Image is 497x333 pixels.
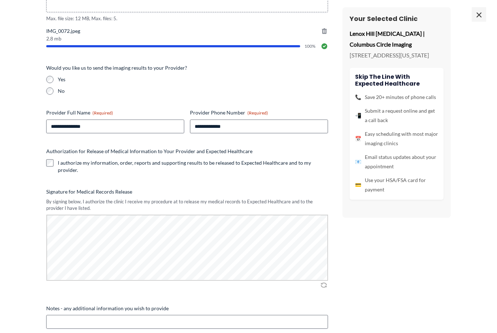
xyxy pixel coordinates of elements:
span: Max. file size: 12 MB, Max. files: 5. [46,15,328,22]
label: Notes - any additional information you wish to provide [46,305,328,312]
span: (Required) [92,110,113,116]
img: Clear Signature [319,281,328,289]
span: × [472,7,486,22]
div: By signing below, I authorize the clinic I receive my procedure at to release my medical records ... [46,198,328,212]
span: 📞 [355,92,361,102]
p: Lenox Hill [MEDICAL_DATA] | Columbus Circle Imaging [350,28,444,49]
span: (Required) [247,110,268,116]
span: 💳 [355,180,361,190]
span: 📅 [355,134,361,143]
h4: Skip the line with Expected Healthcare [355,73,438,87]
legend: Would you like us to send the imaging results to your Provider? [46,64,187,72]
span: 100% [304,44,316,48]
label: No [58,87,328,95]
legend: Authorization for Release of Medical Information to Your Provider and Expected Healthcare [46,148,252,155]
span: 📲 [355,111,361,120]
span: IMG_0072.jpeg [46,27,328,35]
label: Yes [58,76,328,83]
li: Easy scheduling with most major imaging clinics [355,129,438,148]
li: Submit a request online and get a call back [355,106,438,125]
p: [STREET_ADDRESS][US_STATE] [350,50,444,61]
label: I authorize my information, order, reports and supporting results to be released to Expected Heal... [58,159,328,174]
span: 2.8 mb [46,36,328,41]
h3: Your Selected Clinic [350,14,444,23]
span: 📧 [355,157,361,166]
label: Signature for Medical Records Release [46,188,328,195]
label: Provider Full Name [46,109,184,116]
li: Save 20+ minutes of phone calls [355,92,438,102]
li: Use your HSA/FSA card for payment [355,176,438,194]
li: Email status updates about your appointment [355,152,438,171]
label: Provider Phone Number [190,109,328,116]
